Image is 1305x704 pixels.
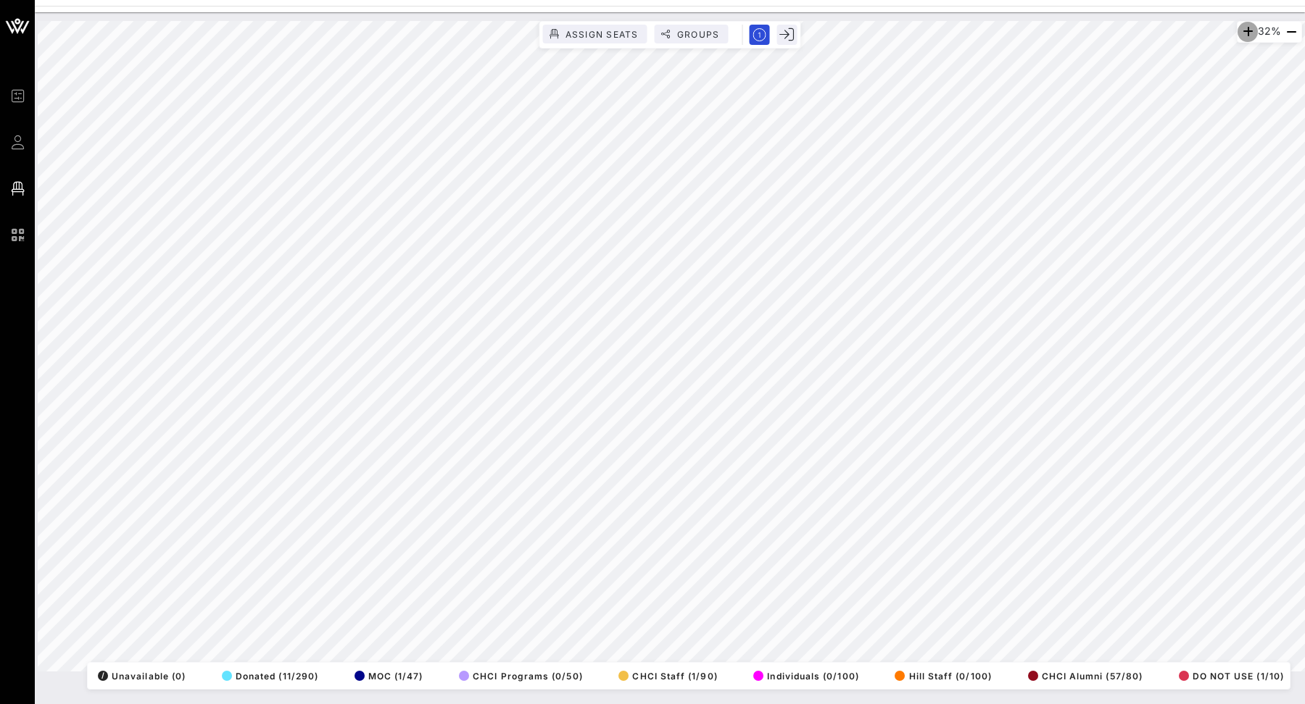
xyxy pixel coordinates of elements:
span: MOC (1/47) [355,671,423,682]
button: Assign Seats [543,25,647,43]
span: Individuals (0/100) [753,671,858,682]
button: CHCI Programs (0/50) [455,666,583,686]
button: Individuals (0/100) [749,666,858,686]
span: Assign Seats [565,29,639,40]
span: CHCI Staff (1/90) [618,671,717,682]
span: Hill Staff (0/100) [895,671,991,682]
button: MOC (1/47) [350,666,423,686]
button: CHCI Alumni (57/80) [1024,666,1143,686]
span: DO NOT USE (1/10) [1179,671,1284,682]
div: / [98,671,108,681]
span: Groups [676,29,720,40]
button: DO NOT USE (1/10) [1174,666,1284,686]
button: CHCI Staff (1/90) [614,666,717,686]
button: /Unavailable (0) [94,666,186,686]
button: Groups [655,25,729,43]
span: CHCI Alumni (57/80) [1028,671,1143,682]
span: Donated (11/290) [222,671,318,682]
button: Donated (11/290) [217,666,318,686]
span: CHCI Programs (0/50) [459,671,583,682]
button: Hill Staff (0/100) [890,666,991,686]
div: 32% [1237,21,1302,43]
span: Unavailable (0) [98,671,186,682]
